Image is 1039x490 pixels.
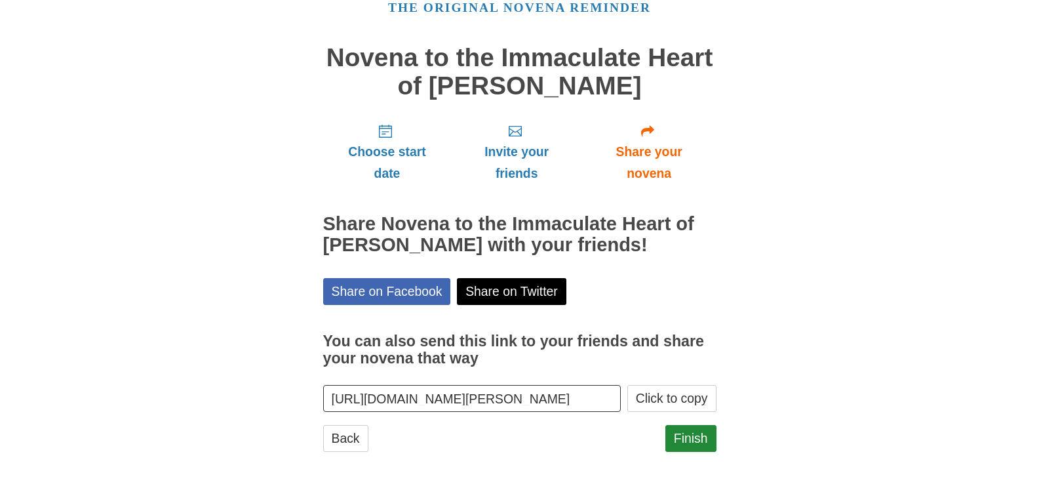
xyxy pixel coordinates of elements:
h1: Novena to the Immaculate Heart of [PERSON_NAME] [323,44,716,100]
a: Share on Twitter [457,278,566,305]
span: Choose start date [336,141,439,184]
a: Choose start date [323,113,452,191]
h2: Share Novena to the Immaculate Heart of [PERSON_NAME] with your friends! [323,214,716,256]
span: Share your novena [595,141,703,184]
a: Share on Facebook [323,278,451,305]
button: Click to copy [627,385,716,412]
a: Back [323,425,368,452]
a: Invite your friends [451,113,581,191]
span: Invite your friends [464,141,568,184]
a: The original novena reminder [388,1,651,14]
h3: You can also send this link to your friends and share your novena that way [323,333,716,367]
a: Share your novena [582,113,716,191]
a: Finish [665,425,716,452]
